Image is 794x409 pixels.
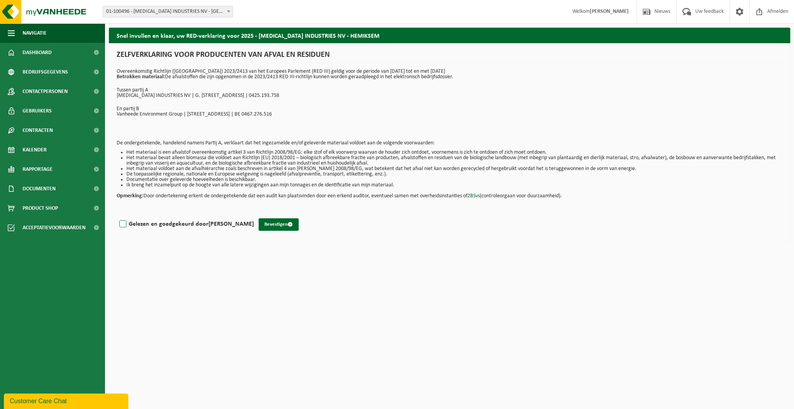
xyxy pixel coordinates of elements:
p: Overeenkomstig Richtlijn ([GEOGRAPHIC_DATA]) 2023/2413 van het Europees Parlement (RED III) geldi... [117,69,782,80]
p: Vanheede Environment Group | [STREET_ADDRESS] | BE 0467.276.516 [117,112,782,117]
li: Het materiaal voldoet aan de afvalhiërarchie zoals beschreven in artikel 4 van [PERSON_NAME] 2008... [126,166,782,172]
strong: Betrokken materiaal: [117,74,165,80]
span: Navigatie [23,23,47,43]
li: Documentatie over geleverde hoeveelheden is beschikbaar. [126,177,782,183]
span: Documenten [23,179,56,198]
p: [MEDICAL_DATA] INDUSTRIES NV | G. [STREET_ADDRESS] | 0425.193.758 [117,93,782,98]
label: Gelezen en goedgekeurd door [118,218,254,230]
iframe: chat widget [4,392,130,409]
strong: [PERSON_NAME] [590,9,629,14]
p: De ondergetekende, handelend namens Partij A, verklaart dat het ingezamelde en/of geleverde mater... [117,140,782,146]
span: Rapportage [23,160,52,179]
span: Dashboard [23,43,52,62]
span: Acceptatievoorwaarden [23,218,86,237]
button: Bevestigen [259,218,299,231]
span: Contracten [23,121,53,140]
h2: Snel invullen en klaar, uw RED-verklaring voor 2025 - [MEDICAL_DATA] INDUSTRIES NV - HEMIKSEM [109,28,790,43]
li: Het materiaal is een afvalstof overeenkomstig artikel 3 van Richtlijn 2008/98/EG: elke stof of el... [126,150,782,155]
a: 2BSvs [467,193,480,199]
span: Contactpersonen [23,82,68,101]
span: Product Shop [23,198,58,218]
li: Het materiaal bevat alleen biomassa die voldoet aan Richtlijn (EU) 2018/2001 – biologisch afbreek... [126,155,782,166]
li: Ik breng het inzamelpunt op de hoogte van alle latere wijzigingen aan mijn tonnages en de identif... [126,183,782,188]
li: De toepasselijke regionale, nationale en Europese wetgeving is nageleefd (afvalpreventie, transpo... [126,172,782,177]
span: Bedrijfsgegevens [23,62,68,82]
span: 01-100496 - PROVIRON INDUSTRIES NV - HEMIKSEM [103,6,233,17]
strong: [PERSON_NAME] [208,221,254,227]
p: En partij B [117,106,782,112]
span: Kalender [23,140,47,160]
strong: Opmerking: [117,193,143,199]
span: Gebruikers [23,101,52,121]
p: Door ondertekening erkent de ondergetekende dat een audit kan plaatsvinden door een erkend audito... [117,188,782,199]
h1: ZELFVERKLARING VOOR PRODUCENTEN VAN AFVAL EN RESIDUEN [117,51,782,63]
p: Tussen partij A [117,88,782,93]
